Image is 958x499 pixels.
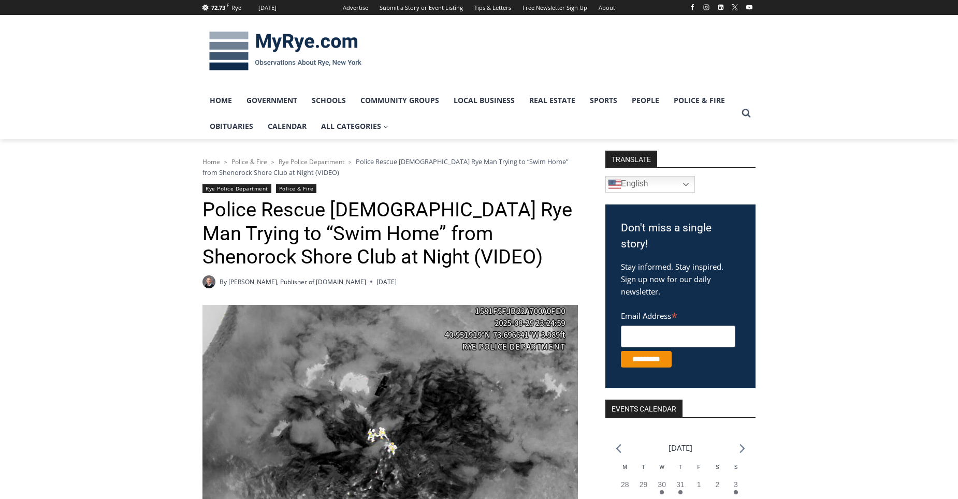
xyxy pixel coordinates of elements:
[202,113,260,139] a: Obituaries
[623,464,627,470] span: M
[715,480,719,489] time: 2
[202,157,220,166] a: Home
[220,277,227,287] span: By
[202,275,215,288] a: Author image
[734,480,738,489] time: 3
[666,87,732,113] a: Police & Fire
[716,464,719,470] span: S
[202,87,239,113] a: Home
[727,463,745,479] div: Sunday
[231,3,241,12] div: Rye
[304,87,353,113] a: Schools
[583,87,625,113] a: Sports
[671,479,690,498] button: 31 Has events
[697,480,701,489] time: 1
[202,184,271,193] a: Rye Police Department
[734,490,738,494] em: Has events
[271,158,274,166] span: >
[737,104,756,123] button: View Search Form
[605,176,695,193] a: English
[698,464,701,470] span: F
[616,444,621,453] a: Previous month
[605,151,657,167] strong: TRANSLATE
[734,464,738,470] span: S
[616,463,634,479] div: Monday
[260,113,314,139] a: Calendar
[690,479,708,498] button: 1
[258,3,277,12] div: [DATE]
[616,479,634,498] button: 28
[605,400,683,417] h2: Events Calendar
[279,157,344,166] a: Rye Police Department
[690,463,708,479] div: Friday
[239,87,304,113] a: Government
[660,490,664,494] em: Has events
[727,479,745,498] button: 3 Has events
[642,464,645,470] span: T
[743,1,756,13] a: YouTube
[227,2,229,8] span: F
[658,480,666,489] time: 30
[652,479,671,498] button: 30 Has events
[640,480,648,489] time: 29
[202,157,568,177] span: Police Rescue [DEMOGRAPHIC_DATA] Rye Man Trying to “Swim Home” from Shenorock Shore Club at Night...
[376,277,397,287] time: [DATE]
[202,198,578,269] h1: Police Rescue [DEMOGRAPHIC_DATA] Rye Man Trying to “Swim Home” from Shenorock Shore Club at Night...
[522,87,583,113] a: Real Estate
[708,463,727,479] div: Saturday
[679,464,682,470] span: T
[228,277,366,286] a: [PERSON_NAME], Publisher of [DOMAIN_NAME]
[621,260,740,298] p: Stay informed. Stay inspired. Sign up now for our daily newsletter.
[625,87,666,113] a: People
[671,463,690,479] div: Thursday
[349,158,352,166] span: >
[676,480,685,489] time: 31
[314,113,396,139] a: All Categories
[700,1,713,13] a: Instagram
[686,1,699,13] a: Facebook
[678,490,683,494] em: Has events
[669,441,692,455] li: [DATE]
[715,1,727,13] a: Linkedin
[202,87,737,140] nav: Primary Navigation
[231,157,267,166] a: Police & Fire
[608,178,621,190] img: en
[652,463,671,479] div: Wednesday
[739,444,745,453] a: Next month
[202,156,578,178] nav: Breadcrumbs
[708,479,727,498] button: 2
[321,121,388,132] span: All Categories
[729,1,741,13] a: X
[353,87,446,113] a: Community Groups
[634,463,653,479] div: Tuesday
[634,479,653,498] button: 29
[621,305,735,324] label: Email Address
[659,464,664,470] span: W
[211,4,225,11] span: 72.73
[224,158,227,166] span: >
[276,184,317,193] a: Police & Fire
[621,480,629,489] time: 28
[202,24,368,78] img: MyRye.com
[446,87,522,113] a: Local Business
[621,220,740,253] h3: Don't miss a single story!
